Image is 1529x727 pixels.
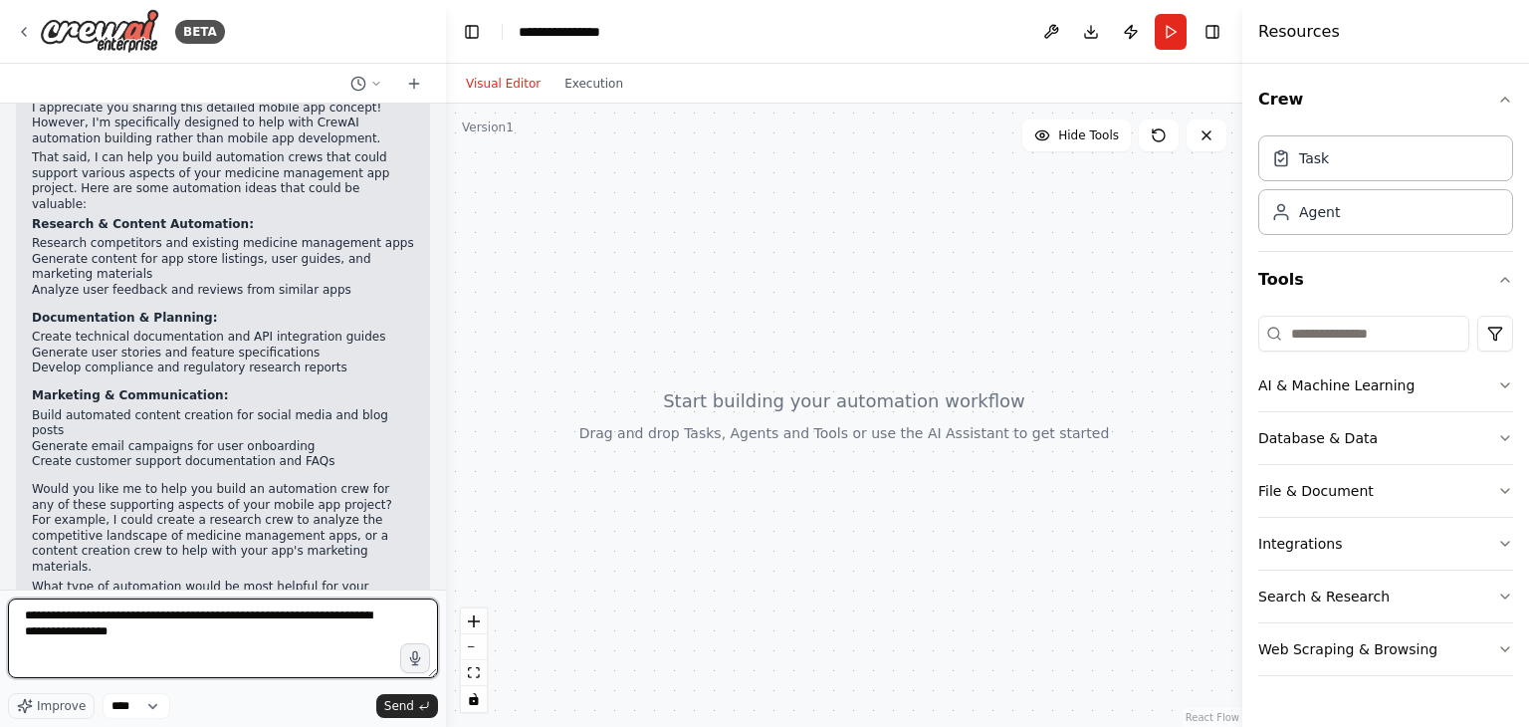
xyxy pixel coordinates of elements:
[552,72,635,96] button: Execution
[32,346,414,362] li: Generate user stories and feature specifications
[32,454,414,470] li: Create customer support documentation and FAQs
[32,330,414,346] li: Create technical documentation and API integration guides
[1199,18,1226,46] button: Hide right sidebar
[1258,412,1513,464] button: Database & Data
[461,608,487,712] div: React Flow controls
[8,693,95,719] button: Improve
[1258,127,1513,251] div: Crew
[461,686,487,712] button: toggle interactivity
[376,694,438,718] button: Send
[32,361,414,376] li: Develop compliance and regulatory research reports
[1258,252,1513,308] button: Tools
[32,252,414,283] li: Generate content for app store listings, user guides, and marketing materials
[32,408,414,439] li: Build automated content creation for social media and blog posts
[32,150,414,212] p: That said, I can help you build automation crews that could support various aspects of your medic...
[461,634,487,660] button: zoom out
[32,236,414,252] li: Research competitors and existing medicine management apps
[1299,148,1329,168] div: Task
[342,72,390,96] button: Switch to previous chat
[1258,308,1513,692] div: Tools
[32,388,228,402] strong: Marketing & Communication:
[32,217,254,231] strong: Research & Content Automation:
[32,101,414,147] p: I appreciate you sharing this detailed mobile app concept! However, I'm specifically designed to ...
[32,439,414,455] li: Generate email campaigns for user onboarding
[1258,360,1513,411] button: AI & Machine Learning
[462,120,514,135] div: Version 1
[1258,571,1513,622] button: Search & Research
[32,580,414,610] p: What type of automation would be most helpful for your medicine app project?
[454,72,552,96] button: Visual Editor
[32,482,414,576] p: Would you like me to help you build an automation crew for any of these supporting aspects of you...
[1258,20,1340,44] h4: Resources
[32,311,217,325] strong: Documentation & Planning:
[1022,120,1131,151] button: Hide Tools
[1186,712,1239,723] a: React Flow attribution
[32,283,414,299] li: Analyze user feedback and reviews from similar apps
[461,660,487,686] button: fit view
[519,22,618,42] nav: breadcrumb
[175,20,225,44] div: BETA
[40,9,159,54] img: Logo
[384,698,414,714] span: Send
[461,608,487,634] button: zoom in
[398,72,430,96] button: Start a new chat
[458,18,486,46] button: Hide left sidebar
[1258,623,1513,675] button: Web Scraping & Browsing
[1258,518,1513,570] button: Integrations
[1299,202,1340,222] div: Agent
[1258,465,1513,517] button: File & Document
[1258,72,1513,127] button: Crew
[400,643,430,673] button: Click to speak your automation idea
[1058,127,1119,143] span: Hide Tools
[37,698,86,714] span: Improve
